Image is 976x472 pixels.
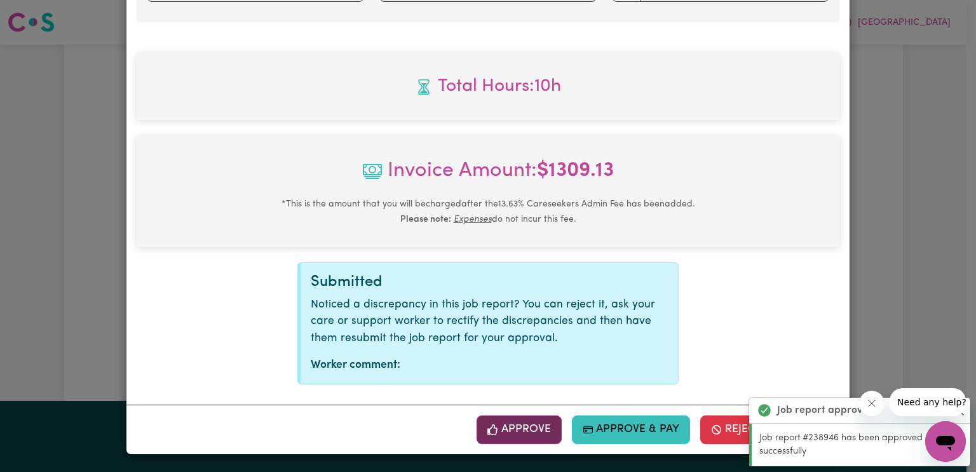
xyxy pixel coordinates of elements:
span: Submitted [311,274,383,290]
small: This is the amount that you will be charged after the 13.63 % Careseekers Admin Fee has been adde... [281,199,695,224]
iframe: Button to launch messaging window [925,421,966,462]
p: Noticed a discrepancy in this job report? You can reject it, ask your care or support worker to r... [311,297,668,347]
strong: Worker comment: [311,360,400,370]
b: Please note: [400,215,451,224]
b: $ 1309.13 [537,161,614,181]
iframe: Close message [859,391,884,416]
button: Approve & Pay [572,415,691,443]
strong: Job report approved [777,403,874,418]
span: Total hours worked: 10 hours [147,73,829,100]
u: Expenses [454,215,492,224]
iframe: Message from company [890,388,966,416]
span: Invoice Amount: [147,156,829,196]
span: Need any help? [8,9,77,19]
button: Reject [700,415,773,443]
p: Job report #238946 has been approved successfully [759,431,963,459]
button: Approve [477,415,562,443]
